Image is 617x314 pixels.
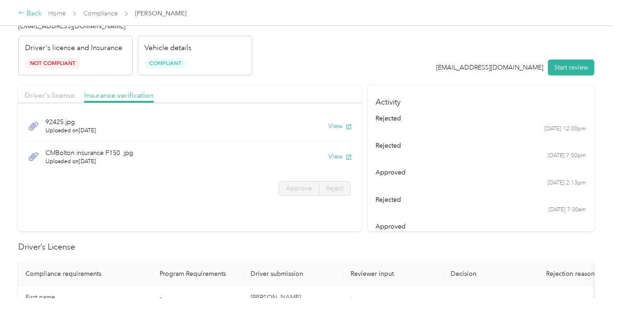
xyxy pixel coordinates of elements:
th: Reviewer input [343,263,443,285]
th: Driver submission [243,263,343,285]
div: approved [376,222,586,231]
span: [EMAIL_ADDRESS][DOMAIN_NAME] [18,22,125,30]
span: Reject [326,184,343,192]
th: Program Requirements [152,263,243,285]
time: [DATE] 2:13pm [547,179,586,187]
h4: Activity [368,85,594,114]
div: [EMAIL_ADDRESS][DOMAIN_NAME] [436,63,543,72]
time: [DATE] 7:00pm [547,152,586,160]
time: [DATE] 7:30am [548,206,586,214]
span: Approve [286,184,312,192]
a: Compliance [83,10,118,17]
time: [DATE] 12:00pm [544,125,586,133]
button: View [328,121,352,131]
p: Driver's license and Insurance [25,43,122,54]
span: - [351,294,352,301]
div: rejected [376,195,586,204]
div: Back [18,8,42,19]
div: rejected [376,114,586,123]
iframe: Everlance-gr Chat Button Frame [566,263,617,314]
button: Start review [548,60,594,75]
div: approved [376,168,586,177]
div: rejected [376,141,586,150]
th: Compliance requirements [18,263,152,285]
p: Vehicle details [145,43,191,54]
span: [PERSON_NAME] [135,9,186,18]
td: First name [18,285,152,310]
span: 92425.jpg [45,117,96,127]
button: View [328,152,352,161]
h2: Driver’s License [18,241,594,253]
span: CMBolton insurance F150 .jpg [45,148,133,158]
span: First name [25,294,55,301]
td: [PERSON_NAME] [243,285,343,310]
span: Driver's license [25,91,75,100]
span: Compliant [145,58,186,69]
span: Not Compliant [25,58,80,69]
th: Decision [443,263,539,285]
a: Home [48,10,66,17]
span: Uploaded on [DATE] [45,127,96,135]
td: - [152,285,243,310]
span: Insurance verification [84,91,154,100]
span: Uploaded on [DATE] [45,158,133,166]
